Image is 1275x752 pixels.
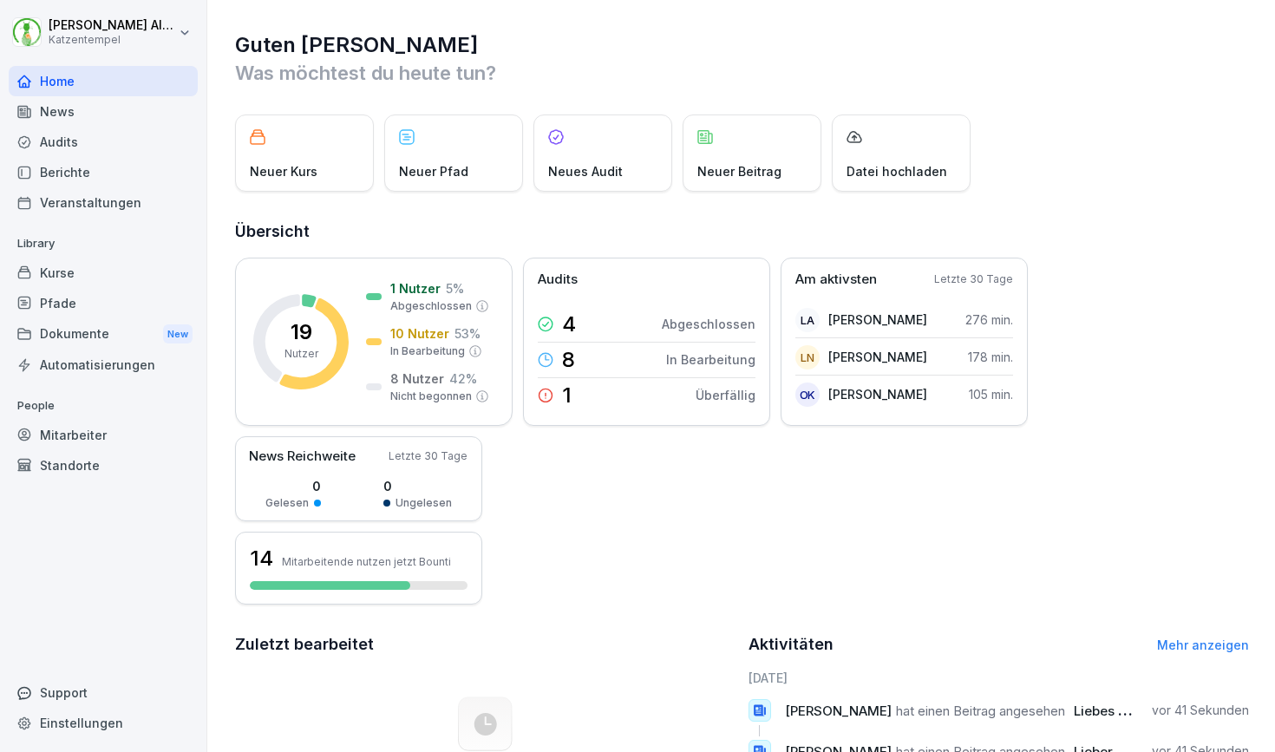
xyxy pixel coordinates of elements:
p: Abgeschlossen [390,298,472,314]
p: Ungelesen [396,495,452,511]
p: [PERSON_NAME] [828,348,927,366]
p: News Reichweite [249,447,356,467]
p: 10 Nutzer [390,324,449,343]
p: 5 % [446,279,464,298]
a: Einstellungen [9,708,198,738]
p: Was möchtest du heute tun? [235,59,1249,87]
div: Support [9,677,198,708]
div: Dokumente [9,318,198,350]
p: Letzte 30 Tage [934,271,1013,287]
p: 1 [562,385,572,406]
p: In Bearbeitung [666,350,755,369]
p: Audits [538,270,578,290]
h2: Aktivitäten [749,632,834,657]
p: People [9,392,198,420]
p: Am aktivsten [795,270,877,290]
span: [PERSON_NAME] [785,703,892,719]
p: Nicht begonnen [390,389,472,404]
p: Datei hochladen [847,162,947,180]
a: Audits [9,127,198,157]
div: LN [795,345,820,369]
span: hat einen Beitrag angesehen [896,703,1065,719]
p: Neues Audit [548,162,623,180]
p: 53 % [454,324,481,343]
a: Home [9,66,198,96]
p: 19 [291,322,312,343]
p: Gelesen [265,495,309,511]
p: Neuer Kurs [250,162,317,180]
div: OK [795,383,820,407]
p: Nutzer [284,346,318,362]
p: Library [9,230,198,258]
a: DokumenteNew [9,318,198,350]
h6: [DATE] [749,669,1250,687]
div: New [163,324,193,344]
p: Neuer Pfad [399,162,468,180]
div: LA [795,308,820,332]
p: Überfällig [696,386,755,404]
a: Berichte [9,157,198,187]
h2: Übersicht [235,219,1249,244]
p: 276 min. [965,311,1013,329]
a: Automatisierungen [9,350,198,380]
p: 1 Nutzer [390,279,441,298]
p: Letzte 30 Tage [389,448,467,464]
p: [PERSON_NAME] [828,385,927,403]
p: 105 min. [969,385,1013,403]
h3: 14 [250,544,273,573]
p: Abgeschlossen [662,315,755,333]
p: 0 [265,477,321,495]
p: 42 % [449,369,477,388]
p: 4 [562,314,576,335]
a: Mitarbeiter [9,420,198,450]
p: vor 41 Sekunden [1152,702,1249,719]
p: [PERSON_NAME] Altfelder [49,18,175,33]
a: Kurse [9,258,198,288]
p: In Bearbeitung [390,343,465,359]
p: Katzentempel [49,34,175,46]
p: 178 min. [968,348,1013,366]
h2: Zuletzt bearbeitet [235,632,736,657]
p: 8 Nutzer [390,369,444,388]
a: Standorte [9,450,198,481]
a: Veranstaltungen [9,187,198,218]
h1: Guten [PERSON_NAME] [235,31,1249,59]
a: Pfade [9,288,198,318]
p: 8 [562,350,575,370]
a: Mehr anzeigen [1157,638,1249,652]
a: News [9,96,198,127]
p: Mitarbeitende nutzen jetzt Bounti [282,555,451,568]
p: Neuer Beitrag [697,162,781,180]
p: [PERSON_NAME] [828,311,927,329]
p: 0 [383,477,452,495]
